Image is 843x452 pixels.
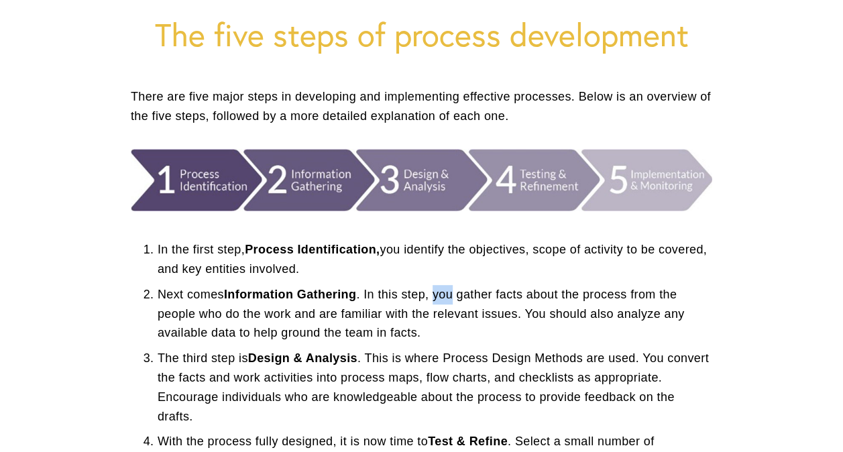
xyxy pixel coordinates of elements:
p: Next comes . In this step, you gather facts about the process from the people who do the work and... [158,285,712,343]
p: The third step is . This is where Process Design Methods are used. You convert the facts and work... [158,349,712,426]
p: There are five major steps in developing and implementing effective processes. Below is an overvi... [131,87,712,126]
strong: Process Identification, [245,243,380,256]
strong: Design & Analysis [248,351,357,365]
strong: Information Gathering [224,288,356,301]
strong: Test & Refine [428,435,508,448]
p: In the first step, you identify the objectives, scope of activity to be covered, and key entities... [158,240,712,279]
h1: The five steps of process development [131,15,712,54]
